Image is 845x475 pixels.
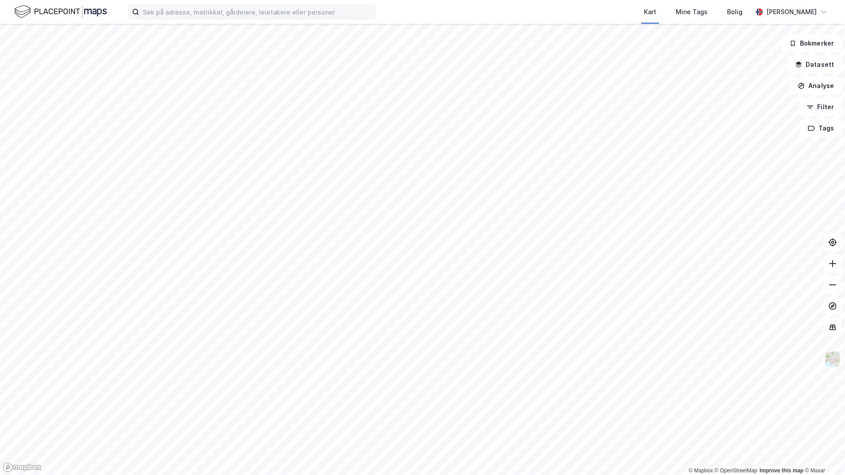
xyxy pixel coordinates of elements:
div: Mine Tags [676,7,708,17]
input: Søk på adresse, matrikkel, gårdeiere, leietakere eller personer [139,5,375,19]
button: Filter [799,98,841,116]
img: logo.f888ab2527a4732fd821a326f86c7f29.svg [14,4,107,19]
div: Kart [644,7,656,17]
img: Z [824,351,841,368]
div: Bolig [727,7,742,17]
a: Improve this map [760,467,803,474]
button: Datasett [788,56,841,73]
div: [PERSON_NAME] [766,7,817,17]
button: Analyse [790,77,841,95]
div: Kontrollprogram for chat [801,433,845,475]
button: Tags [800,119,841,137]
a: Mapbox [689,467,713,474]
a: Mapbox homepage [3,462,42,472]
a: OpenStreetMap [715,467,757,474]
button: Bokmerker [782,34,841,52]
iframe: Chat Widget [801,433,845,475]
